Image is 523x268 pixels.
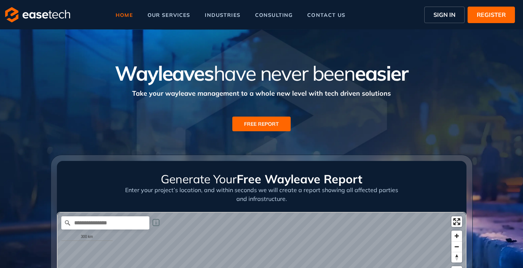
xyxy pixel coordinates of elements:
button: Reset bearing to north [451,252,462,263]
button: REGISTER [468,7,515,23]
span: our services [148,12,190,18]
span: easier [355,60,408,86]
span: Zoom out [451,242,462,252]
span: home [116,12,133,18]
div: 300 km [61,233,113,241]
div: Enter your project’s location, and within seconds we will create a report showing all affected pa... [125,186,398,212]
button: SIGN IN [424,7,465,23]
button: Enter fullscreen [451,216,462,227]
span: industries [205,12,240,18]
span: SIGN IN [433,10,455,19]
img: logo [5,7,70,22]
span: FREE REPORT [244,120,279,128]
button: Zoom in [451,231,462,241]
span: Generate Your [161,172,237,186]
span: contact us [307,12,345,18]
button: Zoom out [451,241,462,252]
span: consulting [255,12,293,18]
input: Search place... [61,216,149,230]
div: Take your wayleave management to a whole new level with tech driven solutions [51,85,473,98]
button: FREE REPORT [232,117,291,131]
span: Wayleaves [115,60,213,86]
span: REGISTER [477,10,506,19]
span: Free Wayleave Report [237,172,362,186]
